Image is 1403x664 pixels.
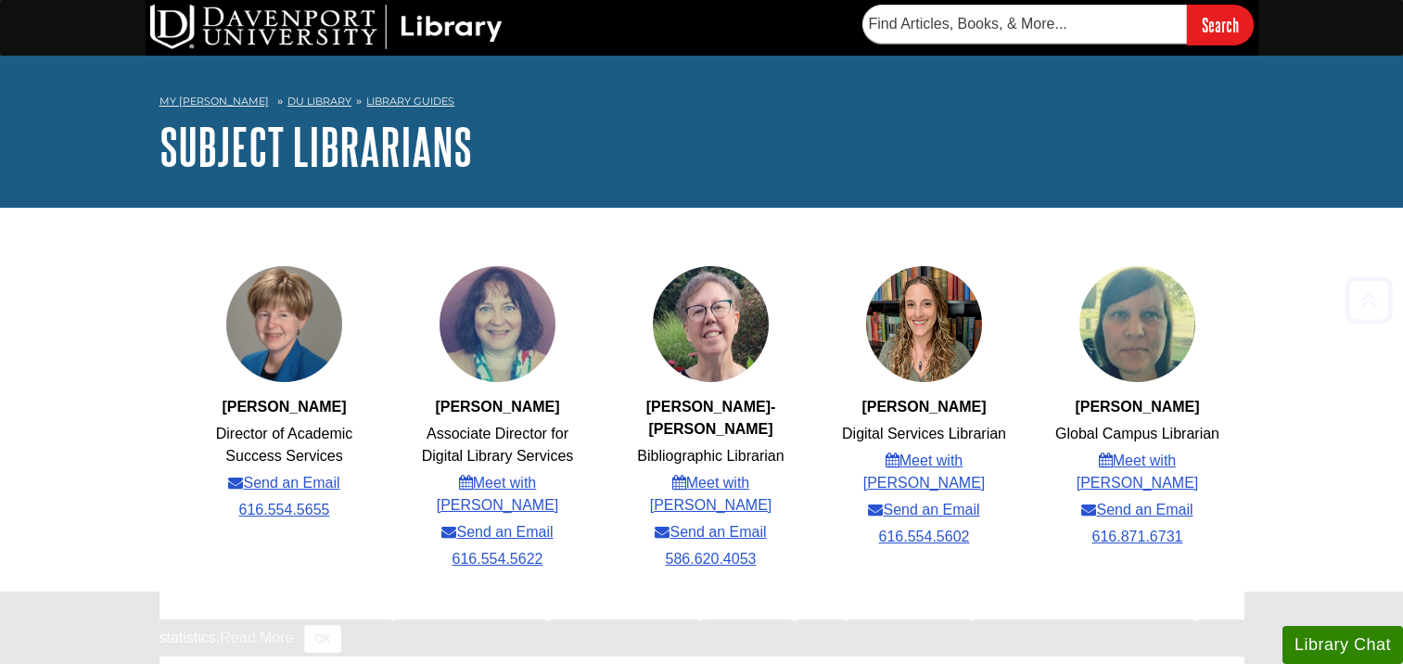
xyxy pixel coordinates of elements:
li: Digital Services Librarian [842,423,1006,445]
a: Meet with [PERSON_NAME] [412,472,583,517]
img: DU Library [150,5,503,49]
a: Send an Email [868,499,979,521]
strong: [PERSON_NAME] [1075,399,1199,415]
nav: breadcrumb [159,89,1244,119]
a: Send an Email [1081,499,1193,521]
a: Back to Top [1339,287,1398,313]
li: Director of Academic Success Services [198,423,370,467]
strong: [PERSON_NAME] [222,399,346,415]
li: Global Campus Librarian [1055,423,1219,445]
a: Meet with [PERSON_NAME] [838,450,1010,494]
a: Meet with [PERSON_NAME] [625,472,797,517]
strong: [PERSON_NAME]-[PERSON_NAME] [646,399,776,437]
a: Subject Librarians [159,118,472,175]
strong: [PERSON_NAME] [861,399,986,415]
a: 616.554.5655 [239,499,330,521]
li: Associate Director for Digital Library Services [412,423,583,467]
a: My [PERSON_NAME] [159,94,269,109]
a: Send an Email [441,521,553,543]
a: Meet with [PERSON_NAME] [1052,450,1223,494]
a: 616.871.6731 [1092,526,1183,548]
form: Searches DU Library's articles, books, and more [862,5,1254,45]
a: Library Guides [366,95,454,108]
a: Send an Email [655,521,766,543]
input: Search [1187,5,1254,45]
button: Library Chat [1282,626,1403,664]
input: Find Articles, Books, & More... [862,5,1187,44]
a: 586.620.4053 [666,548,757,570]
strong: [PERSON_NAME] [435,399,559,415]
a: 616.554.5622 [453,548,543,570]
li: Bibliographic Librarian [637,445,784,467]
a: 616.554.5602 [879,526,970,548]
a: Send an Email [228,472,339,494]
a: DU Library [287,95,351,108]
